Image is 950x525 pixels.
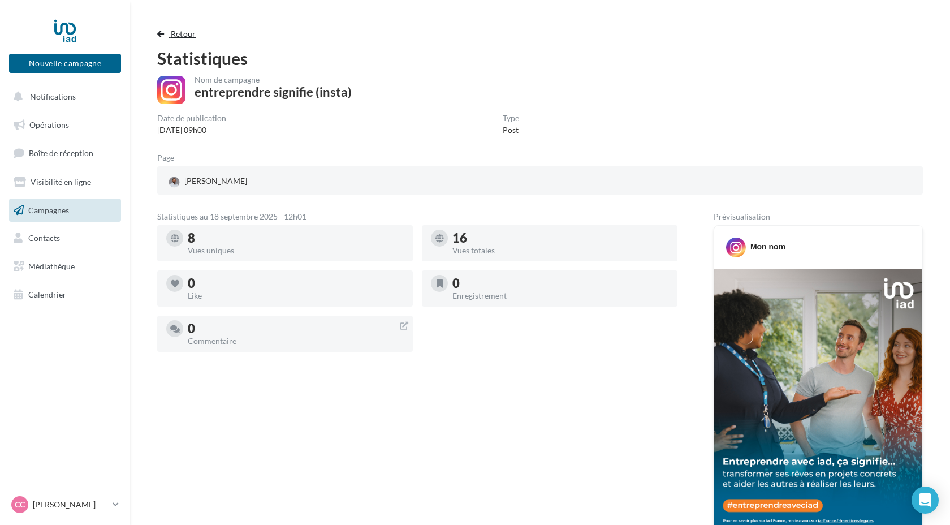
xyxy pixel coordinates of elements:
button: Notifications [7,85,119,109]
div: Prévisualisation [714,213,923,221]
div: Commentaire [188,337,404,345]
div: 0 [188,277,404,290]
div: 0 [452,277,668,290]
span: Calendrier [28,290,66,299]
div: Mon nom [750,241,785,252]
span: Boîte de réception [29,148,93,158]
div: Vues uniques [188,247,404,255]
div: Statistiques [157,50,923,67]
a: [PERSON_NAME] [166,173,416,190]
div: Enregistrement [452,292,668,300]
div: 16 [452,232,668,244]
a: Médiathèque [7,255,123,278]
a: Campagnes [7,199,123,222]
a: Calendrier [7,283,123,307]
a: CC [PERSON_NAME] [9,494,121,515]
span: Contacts [28,233,60,243]
div: Page [157,154,183,162]
p: [PERSON_NAME] [33,499,108,510]
div: Statistiques au 18 septembre 2025 - 12h01 [157,213,677,221]
span: Campagnes [28,205,69,214]
div: Type [503,114,519,122]
div: [PERSON_NAME] [166,173,249,190]
div: Open Intercom Messenger [912,487,939,514]
button: Nouvelle campagne [9,54,121,73]
button: Retour [157,27,201,41]
div: Date de publication [157,114,226,122]
span: Retour [171,29,196,38]
span: Opérations [29,120,69,130]
div: 0 [188,322,404,335]
span: CC [15,499,25,510]
div: Nom de campagne [195,76,352,84]
span: Médiathèque [28,261,75,271]
div: Vues totales [452,247,668,255]
a: Opérations [7,113,123,137]
div: Post [503,124,519,136]
span: Notifications [30,92,76,101]
span: Visibilité en ligne [31,177,91,187]
div: entreprendre signifie (insta) [195,86,352,98]
div: [DATE] 09h00 [157,124,226,136]
a: Contacts [7,226,123,250]
a: Boîte de réception [7,141,123,165]
div: Like [188,292,404,300]
a: Visibilité en ligne [7,170,123,194]
div: 8 [188,232,404,244]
